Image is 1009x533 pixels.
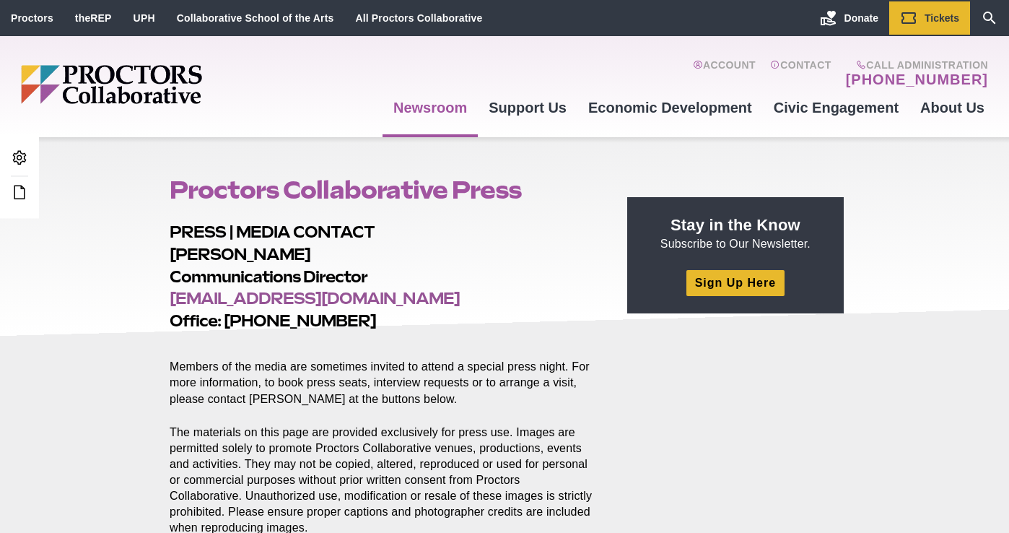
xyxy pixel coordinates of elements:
[686,270,785,295] a: Sign Up Here
[889,1,970,35] a: Tickets
[770,59,831,88] a: Contact
[844,12,878,24] span: Donate
[7,145,32,172] a: Admin Area
[75,12,112,24] a: theREP
[383,88,478,127] a: Newsroom
[763,88,909,127] a: Civic Engagement
[170,176,594,204] h1: Proctors Collaborative Press
[7,180,32,207] a: Edit this Post/Page
[134,12,155,24] a: UPH
[846,71,988,88] a: [PHONE_NUMBER]
[478,88,577,127] a: Support Us
[925,12,959,24] span: Tickets
[693,59,756,88] a: Account
[177,12,334,24] a: Collaborative School of the Arts
[170,289,460,308] a: [EMAIL_ADDRESS][DOMAIN_NAME]
[170,221,594,332] h2: PRESS | MEDIA CONTACT [PERSON_NAME] Communications Director Office: [PHONE_NUMBER]
[577,88,763,127] a: Economic Development
[11,12,53,24] a: Proctors
[809,1,889,35] a: Donate
[671,216,800,234] strong: Stay in the Know
[170,343,594,407] p: Members of the media are sometimes invited to attend a special press night. For more information,...
[645,214,826,252] p: Subscribe to Our Newsletter.
[355,12,482,24] a: All Proctors Collaborative
[842,59,988,71] span: Call Administration
[21,65,313,104] img: Proctors logo
[970,1,1009,35] a: Search
[909,88,995,127] a: About Us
